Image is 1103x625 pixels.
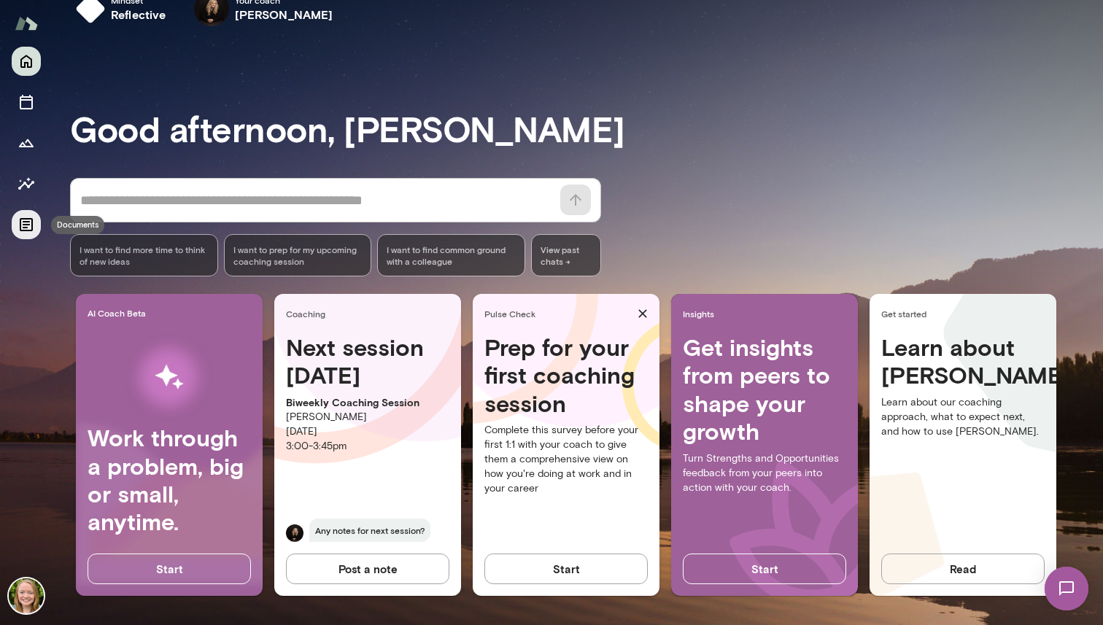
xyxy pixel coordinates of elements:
span: I want to find more time to think of new ideas [80,244,209,267]
p: [PERSON_NAME] [286,410,449,424]
span: AI Coach Beta [88,307,257,319]
p: Learn about our coaching approach, what to expect next, and how to use [PERSON_NAME]. [881,395,1045,439]
button: Documents [12,210,41,239]
span: Get started [881,308,1050,319]
p: [DATE] [286,424,449,439]
h4: Next session [DATE] [286,333,449,389]
p: Complete this survey before your first 1:1 with your coach to give them a comprehensive view on h... [484,423,648,496]
img: Carmela [286,524,303,542]
button: Start [88,554,251,584]
h4: Learn about [PERSON_NAME] [881,333,1045,389]
h4: Get insights from peers to shape your growth [683,333,846,446]
button: Read [881,554,1045,584]
div: I want to find common ground with a colleague [377,234,525,276]
span: View past chats -> [531,234,601,276]
div: I want to find more time to think of new ideas [70,234,218,276]
img: AI Workflows [104,331,234,424]
img: Syd Abrams [9,578,44,613]
span: Any notes for next session? [309,519,430,542]
h6: [PERSON_NAME] [235,6,333,23]
span: I want to find common ground with a colleague [387,244,516,267]
button: Post a note [286,554,449,584]
h4: Prep for your first coaching session [484,333,648,417]
div: Documents [51,216,104,234]
span: I want to prep for my upcoming coaching session [233,244,363,267]
span: Coaching [286,308,455,319]
button: Sessions [12,88,41,117]
span: Insights [683,308,852,319]
button: Start [683,554,846,584]
h3: Good afternoon, [PERSON_NAME] [70,108,1103,149]
h6: reflective [111,6,166,23]
button: Insights [12,169,41,198]
div: I want to prep for my upcoming coaching session [224,234,372,276]
h4: Work through a problem, big or small, anytime. [88,424,251,536]
button: Home [12,47,41,76]
button: Growth Plan [12,128,41,158]
span: Pulse Check [484,308,632,319]
p: 3:00 - 3:45pm [286,439,449,454]
p: Turn Strengths and Opportunities feedback from your peers into action with your coach. [683,451,846,495]
p: Biweekly Coaching Session [286,395,449,410]
button: Start [484,554,648,584]
img: Mento [15,9,38,37]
